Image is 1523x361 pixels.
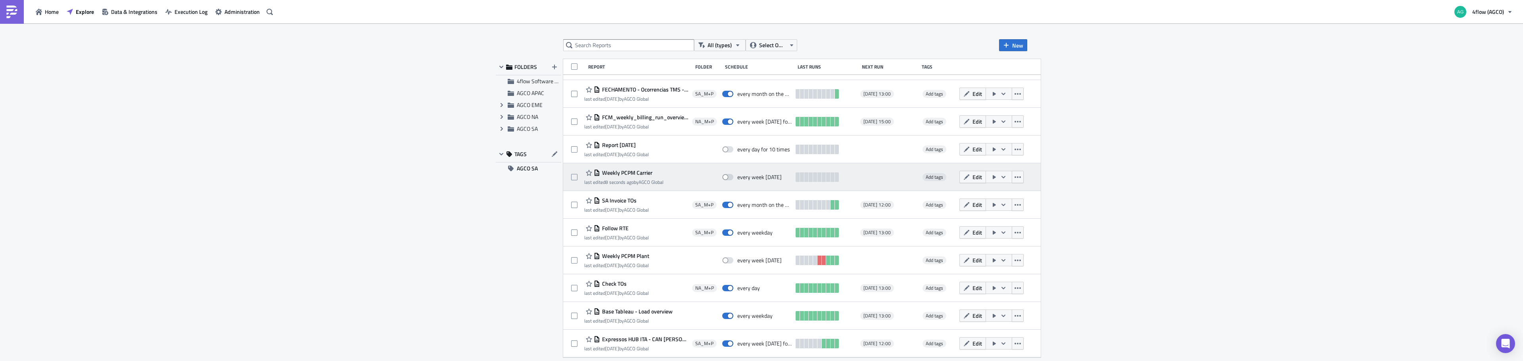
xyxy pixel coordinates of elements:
[972,201,982,209] span: Edit
[584,124,689,130] div: last edited by AGCO Global
[111,8,157,16] span: Data & Integrations
[737,312,773,319] div: every weekday
[959,171,986,183] button: Edit
[32,6,63,18] button: Home
[926,312,943,319] span: Add tags
[695,118,714,125] span: NA_M+P
[605,262,619,269] time: 2025-09-18T13:25:31Z
[926,340,943,347] span: Add tags
[999,39,1027,51] button: New
[972,145,982,153] span: Edit
[514,151,527,158] span: TAGS
[926,229,943,236] span: Add tags
[926,145,943,153] span: Add tags
[926,256,943,264] span: Add tags
[605,178,634,186] time: 2025-09-23T05:23:50Z
[517,124,538,133] span: AGCO SA
[972,339,982,348] span: Edit
[211,6,264,18] button: Administration
[737,229,773,236] div: every weekday
[923,118,946,126] span: Add tags
[1012,41,1023,50] span: New
[584,179,664,185] div: last edited by AGCO Global
[959,282,986,294] button: Edit
[923,229,946,237] span: Add tags
[972,284,982,292] span: Edit
[972,117,982,126] span: Edit
[600,280,627,287] span: Check TOs
[737,257,782,264] div: every week on Wednesday
[863,202,891,208] span: [DATE] 12:00
[517,77,566,85] span: 4flow Software KAM
[600,141,636,149] span: Report 2025-09-09
[695,64,721,70] div: Folder
[1450,3,1517,21] button: 4flow (AGCO)
[600,225,629,232] span: Follow RTE
[600,252,649,260] span: Weekly PCPM Plant
[923,90,946,98] span: Add tags
[972,256,982,264] span: Edit
[926,173,943,181] span: Add tags
[708,41,732,50] span: All (types)
[605,206,619,214] time: 2025-09-05T14:53:19Z
[926,284,943,292] span: Add tags
[923,145,946,153] span: Add tags
[605,151,619,158] time: 2025-09-09T11:52:12Z
[76,8,94,16] span: Explore
[1472,8,1504,16] span: 4flow (AGCO)
[959,115,986,128] button: Edit
[972,173,982,181] span: Edit
[926,201,943,208] span: Add tags
[695,202,714,208] span: SA_M+P
[959,309,986,322] button: Edit
[161,6,211,18] a: Execution Log
[517,101,543,109] span: AGCO EME
[725,64,794,70] div: Schedule
[972,228,982,237] span: Edit
[746,39,797,51] button: Select Owner
[63,6,98,18] a: Explore
[862,64,918,70] div: Next Run
[695,285,714,291] span: NA_M+P
[45,8,59,16] span: Home
[923,173,946,181] span: Add tags
[98,6,161,18] button: Data & Integrations
[926,90,943,97] span: Add tags
[588,64,691,70] div: Report
[600,114,689,121] span: FCM_weekly_billing_run_overview
[694,39,746,51] button: All (types)
[514,63,537,71] span: FOLDERS
[863,313,891,319] span: [DATE] 13:00
[563,39,694,51] input: Search Reports
[1496,334,1515,353] div: Open Intercom Messenger
[695,340,714,347] span: SA_M+P
[175,8,207,16] span: Execution Log
[923,284,946,292] span: Add tags
[6,6,18,18] img: PushMetrics
[584,235,649,241] div: last edited by AGCO Global
[863,118,891,125] span: [DATE] 15:00
[959,88,986,100] button: Edit
[600,197,637,204] span: SA Invoice TOs
[605,289,619,297] time: 2025-08-27T18:59:12Z
[605,234,619,241] time: 2025-09-05T12:44:22Z
[737,118,792,125] div: every week on Monday for 10 times
[600,169,652,176] span: Weekly PCPM Carrier
[737,201,792,208] div: every month on the 1st
[584,318,673,324] div: last edited by AGCO Global
[517,89,544,97] span: AGCO APAC
[922,64,956,70] div: Tags
[695,229,714,236] span: SA_M+P
[923,312,946,320] span: Add tags
[600,86,689,93] span: FECHAMENTO - Ocorrencias TMS - Mes anterior - SIRIUS
[959,143,986,155] button: Edit
[737,285,760,292] div: every day
[605,123,619,130] time: 2025-09-09T13:47:55Z
[737,90,792,97] div: every month on the 5th
[600,336,689,343] span: Expressos HUB ITA - CAN dessa semana passada
[1454,5,1467,19] img: Avatar
[737,174,782,181] div: every week on Wednesday
[959,254,986,266] button: Edit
